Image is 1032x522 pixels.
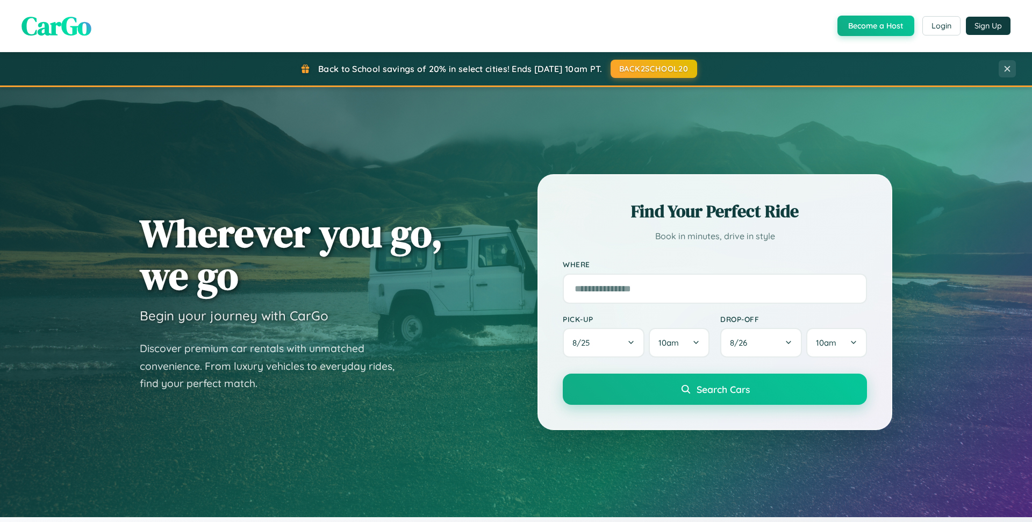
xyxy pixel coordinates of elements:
span: 10am [816,338,836,348]
button: BACK2SCHOOL20 [611,60,697,78]
button: Search Cars [563,374,867,405]
h1: Wherever you go, we go [140,212,443,297]
span: CarGo [21,8,91,44]
button: 10am [806,328,867,357]
button: Sign Up [966,17,1010,35]
label: Pick-up [563,314,709,324]
p: Discover premium car rentals with unmatched convenience. From luxury vehicles to everyday rides, ... [140,340,408,392]
button: 8/26 [720,328,802,357]
span: 8 / 25 [572,338,595,348]
label: Drop-off [720,314,867,324]
label: Where [563,260,867,269]
span: Back to School savings of 20% in select cities! Ends [DATE] 10am PT. [318,63,602,74]
button: Become a Host [837,16,914,36]
h2: Find Your Perfect Ride [563,199,867,223]
p: Book in minutes, drive in style [563,228,867,244]
span: 10am [658,338,679,348]
button: 8/25 [563,328,644,357]
span: 8 / 26 [730,338,752,348]
button: 10am [649,328,709,357]
span: Search Cars [697,383,750,395]
button: Login [922,16,961,35]
h3: Begin your journey with CarGo [140,308,328,324]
